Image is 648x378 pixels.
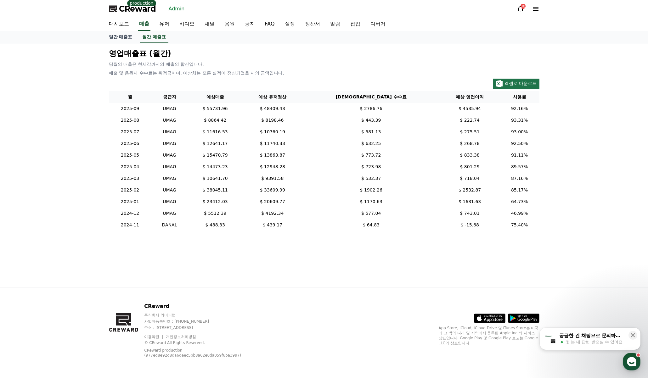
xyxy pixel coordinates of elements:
[109,70,539,76] p: 매출 및 음원사 수수료는 확정금이며, 예상치는 모든 실적이 정산되었을 시의 금액입니다.
[104,31,138,43] a: 일간 매출표
[500,173,539,184] td: 87.16%
[243,126,302,138] td: $ 10760.19
[302,114,440,126] td: $ 443.39
[188,149,242,161] td: $ 15470.79
[500,149,539,161] td: 91.11%
[243,138,302,149] td: $ 11740.33
[500,91,539,103] th: 사용률
[109,219,151,231] td: 2024-11
[188,219,242,231] td: $ 488.33
[109,161,151,173] td: 2025-04
[109,196,151,208] td: 2025-01
[243,149,302,161] td: $ 13863.87
[188,184,242,196] td: $ 38045.11
[166,335,196,339] a: 개인정보처리방침
[302,219,440,231] td: $ 64.83
[500,103,539,114] td: 92.16%
[439,325,539,346] p: App Store, iCloud, iCloud Drive 및 iTunes Store는 미국과 그 밖의 나라 및 지역에서 등록된 Apple Inc.의 서비스 상표입니다. Goo...
[243,161,302,173] td: $ 12948.28
[109,61,539,67] p: 당월의 매출은 현시각까지의 매출의 합산입니다.
[109,91,151,103] th: 월
[493,79,539,89] button: 엑셀로 다운로드
[365,18,391,31] a: 디버거
[154,18,174,31] a: 유저
[151,184,188,196] td: UMAG
[109,114,151,126] td: 2025-08
[188,114,242,126] td: $ 8864.42
[119,4,156,14] span: CReward
[440,196,500,208] td: $ 1631.63
[188,208,242,219] td: $ 5512.39
[440,91,500,103] th: 예상 영업이익
[174,18,200,31] a: 비디오
[302,103,440,114] td: $ 2786.76
[109,138,151,149] td: 2025-06
[200,18,220,31] a: 채널
[243,103,302,114] td: $ 48409.43
[440,149,500,161] td: $ 833.38
[500,219,539,231] td: 75.40%
[260,18,280,31] a: FAQ
[151,173,188,184] td: UMAG
[109,184,151,196] td: 2025-02
[440,161,500,173] td: $ 801.29
[151,161,188,173] td: UMAG
[188,196,242,208] td: $ 23412.03
[144,303,255,310] p: CReward
[243,184,302,196] td: $ 33609.99
[188,103,242,114] td: $ 55731.96
[302,161,440,173] td: $ 723.98
[500,126,539,138] td: 93.00%
[440,173,500,184] td: $ 718.04
[243,91,302,103] th: 예상 유저정산
[302,126,440,138] td: $ 581.13
[109,208,151,219] td: 2024-12
[504,81,537,86] span: 엑셀로 다운로드
[302,91,440,103] th: [DEMOGRAPHIC_DATA] 수수료
[440,184,500,196] td: $ 2532.87
[144,325,255,330] p: 주소 : [STREET_ADDRESS]
[440,138,500,149] td: $ 268.78
[144,340,255,345] p: © CReward All Rights Reserved.
[325,18,345,31] a: 알림
[151,149,188,161] td: UMAG
[220,18,240,31] a: 음원
[144,313,255,318] p: 주식회사 와이피랩
[151,196,188,208] td: UMAG
[109,173,151,184] td: 2025-03
[104,18,134,31] a: 대시보드
[188,126,242,138] td: $ 11616.53
[302,149,440,161] td: $ 773.72
[500,184,539,196] td: 85.17%
[500,161,539,173] td: 89.57%
[144,319,255,324] p: 사업자등록번호 : [PHONE_NUMBER]
[302,173,440,184] td: $ 532.37
[144,335,164,339] a: 이용약관
[243,114,302,126] td: $ 8198.46
[151,138,188,149] td: UMAG
[300,18,325,31] a: 정산서
[243,196,302,208] td: $ 20609.77
[151,219,188,231] td: DANAL
[521,4,526,9] div: 30
[440,208,500,219] td: $ 743.01
[138,18,150,31] a: 매출
[243,173,302,184] td: $ 9391.58
[109,103,151,114] td: 2025-09
[500,208,539,219] td: 46.99%
[109,126,151,138] td: 2025-07
[109,149,151,161] td: 2025-05
[109,4,156,14] a: CReward
[345,18,365,31] a: 팝업
[188,91,242,103] th: 예상매출
[302,208,440,219] td: $ 577.04
[500,196,539,208] td: 64.73%
[440,219,500,231] td: $ -15.68
[243,219,302,231] td: $ 439.17
[517,5,524,13] a: 30
[240,18,260,31] a: 공지
[243,208,302,219] td: $ 4192.34
[188,138,242,149] td: $ 12641.17
[109,48,539,58] p: 영업매출표 (월간)
[188,173,242,184] td: $ 10641.70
